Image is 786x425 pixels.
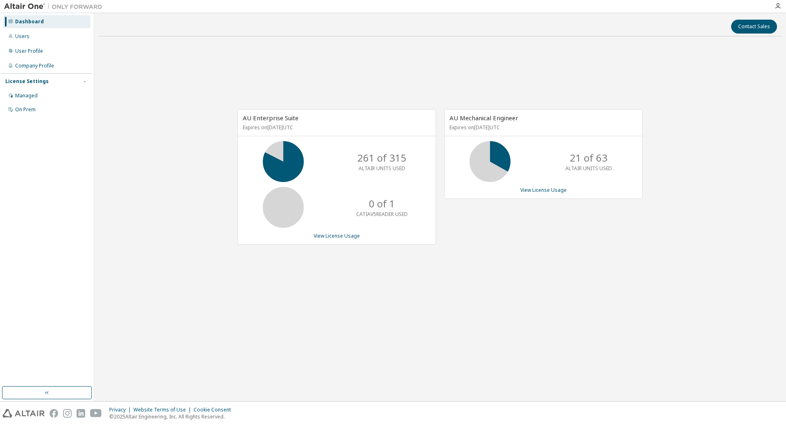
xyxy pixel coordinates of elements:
span: AU Enterprise Suite [243,114,298,122]
div: License Settings [5,78,49,85]
img: youtube.svg [90,409,102,418]
img: linkedin.svg [77,409,85,418]
p: 261 of 315 [357,151,407,165]
img: Altair One [4,2,106,11]
button: Contact Sales [731,20,777,34]
div: Company Profile [15,63,54,69]
p: 0 of 1 [369,197,395,211]
a: View License Usage [314,232,360,239]
p: © 2025 Altair Engineering, Inc. All Rights Reserved. [109,413,236,420]
p: ALTAIR UNITS USED [565,165,612,172]
div: Dashboard [15,18,44,25]
div: On Prem [15,106,36,113]
img: altair_logo.svg [2,409,45,418]
div: Users [15,33,29,40]
a: View License Usage [520,187,567,193]
p: Expires on [DATE] UTC [449,124,635,131]
div: Privacy [109,407,133,413]
img: facebook.svg [50,409,58,418]
p: Expires on [DATE] UTC [243,124,429,131]
div: Cookie Consent [194,407,236,413]
div: Website Terms of Use [133,407,194,413]
p: CATIAV5READER USED [356,211,408,218]
div: User Profile [15,48,43,54]
p: 21 of 63 [570,151,608,165]
p: ALTAIR UNITS USED [359,165,405,172]
div: Managed [15,92,38,99]
img: instagram.svg [63,409,72,418]
span: AU Mechanical Engineer [449,114,518,122]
